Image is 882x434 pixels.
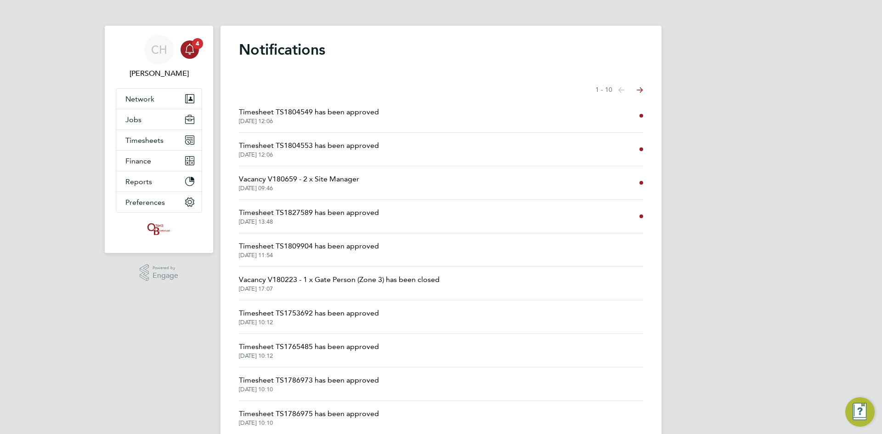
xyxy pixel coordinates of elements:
[239,185,359,192] span: [DATE] 09:46
[146,222,172,237] img: oneillandbrennan-logo-retina.png
[116,192,202,212] button: Preferences
[116,89,202,109] button: Network
[239,341,379,352] span: Timesheet TS1765485 has been approved
[239,151,379,158] span: [DATE] 12:06
[239,274,440,293] a: Vacancy V180223 - 1 x Gate Person (Zone 3) has been closed[DATE] 17:07
[116,68,202,79] span: Ciaran Hoey
[151,44,167,56] span: CH
[239,207,379,225] a: Timesheet TS1827589 has been approved[DATE] 13:48
[239,274,440,285] span: Vacancy V180223 - 1 x Gate Person (Zone 3) has been closed
[125,198,165,207] span: Preferences
[239,174,359,185] span: Vacancy V180659 - 2 x Site Manager
[239,107,379,125] a: Timesheet TS1804549 has been approved[DATE] 12:06
[239,352,379,360] span: [DATE] 10:12
[153,264,178,272] span: Powered by
[595,85,612,95] span: 1 - 10
[595,81,643,99] nav: Select page of notifications list
[239,252,379,259] span: [DATE] 11:54
[239,107,379,118] span: Timesheet TS1804549 has been approved
[239,285,440,293] span: [DATE] 17:07
[239,419,379,427] span: [DATE] 10:10
[125,177,152,186] span: Reports
[140,264,179,282] a: Powered byEngage
[125,115,141,124] span: Jobs
[125,157,151,165] span: Finance
[239,308,379,319] span: Timesheet TS1753692 has been approved
[239,241,379,259] a: Timesheet TS1809904 has been approved[DATE] 11:54
[239,308,379,326] a: Timesheet TS1753692 has been approved[DATE] 10:12
[239,241,379,252] span: Timesheet TS1809904 has been approved
[105,26,213,253] nav: Main navigation
[116,171,202,192] button: Reports
[239,140,379,158] a: Timesheet TS1804553 has been approved[DATE] 12:06
[192,38,203,49] span: 4
[116,151,202,171] button: Finance
[153,272,178,280] span: Engage
[239,341,379,360] a: Timesheet TS1765485 has been approved[DATE] 10:12
[239,375,379,386] span: Timesheet TS1786973 has been approved
[239,386,379,393] span: [DATE] 10:10
[116,222,202,237] a: Go to home page
[116,109,202,130] button: Jobs
[181,35,199,64] a: 4
[239,408,379,419] span: Timesheet TS1786975 has been approved
[116,35,202,79] a: CH[PERSON_NAME]
[125,136,164,145] span: Timesheets
[125,95,154,103] span: Network
[239,140,379,151] span: Timesheet TS1804553 has been approved
[239,218,379,225] span: [DATE] 13:48
[239,207,379,218] span: Timesheet TS1827589 has been approved
[845,397,875,427] button: Engage Resource Center
[239,174,359,192] a: Vacancy V180659 - 2 x Site Manager[DATE] 09:46
[239,40,643,59] h1: Notifications
[239,319,379,326] span: [DATE] 10:12
[239,375,379,393] a: Timesheet TS1786973 has been approved[DATE] 10:10
[239,118,379,125] span: [DATE] 12:06
[116,130,202,150] button: Timesheets
[239,408,379,427] a: Timesheet TS1786975 has been approved[DATE] 10:10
